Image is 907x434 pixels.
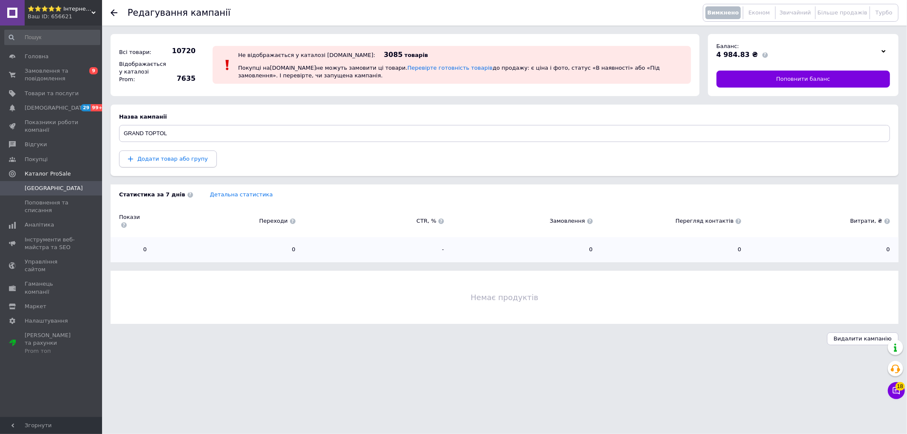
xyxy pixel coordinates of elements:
span: 0 [452,246,593,253]
span: Замовлення [452,217,593,225]
span: 0 [601,246,742,253]
button: Видалити кампанію [827,332,898,345]
span: Статистика за 7 днів [119,191,193,199]
span: Витрати, ₴ [750,217,890,225]
button: Звичайний [778,6,813,19]
span: Турбо [876,9,893,16]
span: Аналітика [25,221,54,229]
span: [DEMOGRAPHIC_DATA] [25,104,88,112]
div: Відображається у каталозі Prom: [117,58,164,86]
span: 0 [155,246,296,253]
span: Замовлення та повідомлення [25,67,79,82]
span: Переходи [155,217,296,225]
button: Більше продажів [818,6,867,19]
input: Пошук [4,30,100,45]
span: 3085 [384,51,403,59]
span: Економ [748,9,770,16]
span: CTR, % [304,217,444,225]
span: 99+ [91,104,105,111]
span: Товари та послуги [25,90,79,97]
span: Звичайний [779,9,811,16]
span: Головна [25,53,48,60]
button: Вимкнено [705,6,741,19]
span: Управління сайтом [25,258,79,273]
span: Немає продуктів [111,292,898,303]
div: Повернутися назад [111,9,117,16]
button: Чат з покупцем18 [888,382,905,399]
span: - [304,246,444,253]
span: Налаштування [25,317,68,325]
span: Покупці на [DOMAIN_NAME] не можуть замовити ці товари. до продажу: є ціна і фото, статус «В наявн... [238,65,660,79]
span: Відгуки [25,141,47,148]
div: Ваш ID: 656621 [28,13,102,20]
span: 7635 [166,74,196,83]
span: 18 [896,382,905,391]
button: Економ [745,6,773,19]
span: Покупці [25,156,48,163]
span: Каталог ProSale [25,170,71,178]
span: 4 984.83 ₴ [717,51,758,59]
span: 0 [750,246,890,253]
span: Назва кампанії [119,113,167,120]
span: Вимкнено [708,9,739,16]
div: Prom топ [25,347,79,355]
span: Більше продажів [818,9,867,16]
span: 29 [81,104,91,111]
button: Турбо [872,6,896,19]
span: Гаманець компанії [25,280,79,295]
span: Покази [119,213,147,229]
span: Інструменти веб-майстра та SEO [25,236,79,251]
span: ⭐️⭐️⭐️⭐️⭐️ Інтернет-магазин "BORO" [28,5,91,13]
span: Перегляд контактів [601,217,742,225]
span: Показники роботи компанії [25,119,79,134]
div: Редагування кампанії [128,9,230,17]
div: Всі товари: [117,46,164,58]
img: :exclamation: [221,59,234,71]
button: Додати товар або групу [119,150,217,167]
span: Баланс: [717,43,739,49]
span: Видалити кампанію [834,335,892,342]
span: 10720 [166,46,196,56]
a: Перевірте готовність товарів [407,65,493,71]
span: Маркет [25,303,46,310]
span: 0 [119,246,147,253]
span: [GEOGRAPHIC_DATA] [25,184,83,192]
span: товарів [404,52,428,58]
a: Детальна статистика [210,191,273,198]
div: Не відображається у каталозі [DOMAIN_NAME]: [238,52,375,58]
span: Додати товар або групу [137,156,208,162]
span: Поповнення та списання [25,199,79,214]
span: [PERSON_NAME] та рахунки [25,332,79,355]
a: Поповнити баланс [717,71,890,88]
span: Поповнити баланс [776,75,830,83]
span: 9 [89,67,98,74]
